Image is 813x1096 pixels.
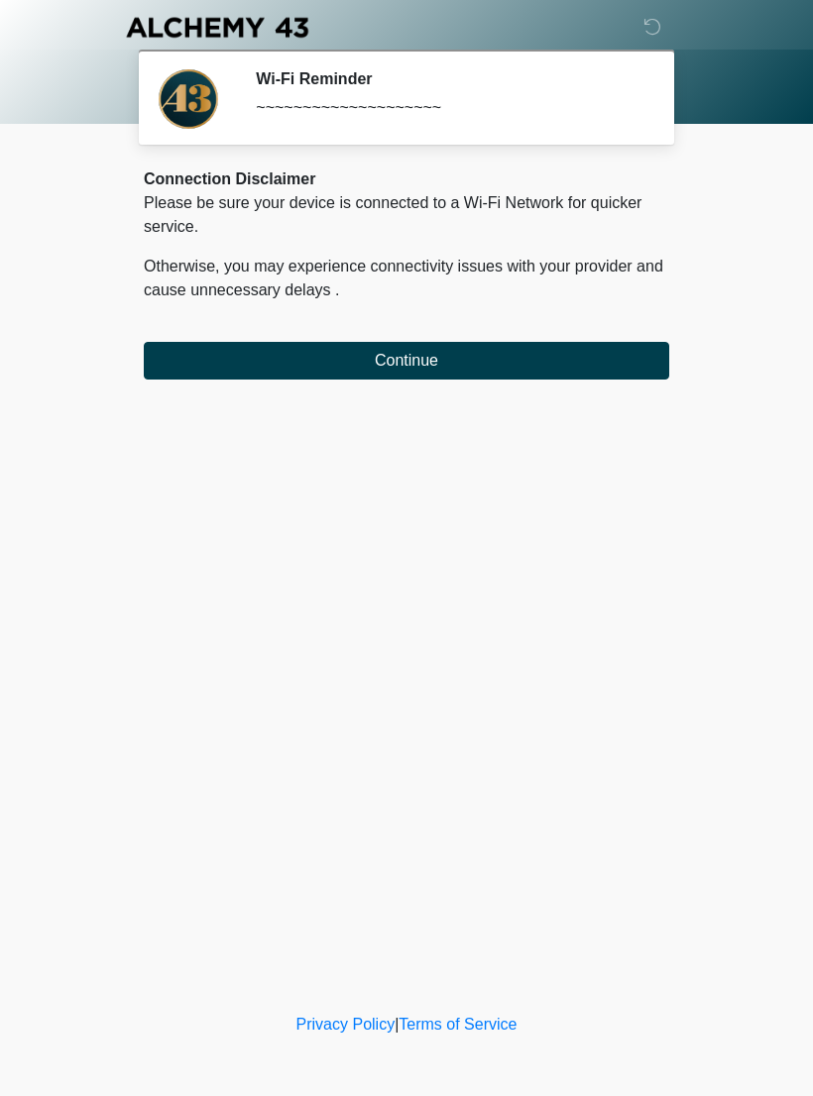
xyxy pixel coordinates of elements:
[395,1016,399,1033] a: |
[256,96,639,120] div: ~~~~~~~~~~~~~~~~~~~~
[296,1016,396,1033] a: Privacy Policy
[256,69,639,88] h2: Wi-Fi Reminder
[124,15,310,40] img: Alchemy 43 Logo
[399,1016,517,1033] a: Terms of Service
[159,69,218,129] img: Agent Avatar
[144,342,669,380] button: Continue
[144,255,669,302] p: Otherwise, you may experience connectivity issues with your provider and cause unnecessary delays .
[144,167,669,191] div: Connection Disclaimer
[144,191,669,239] p: Please be sure your device is connected to a Wi-Fi Network for quicker service.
